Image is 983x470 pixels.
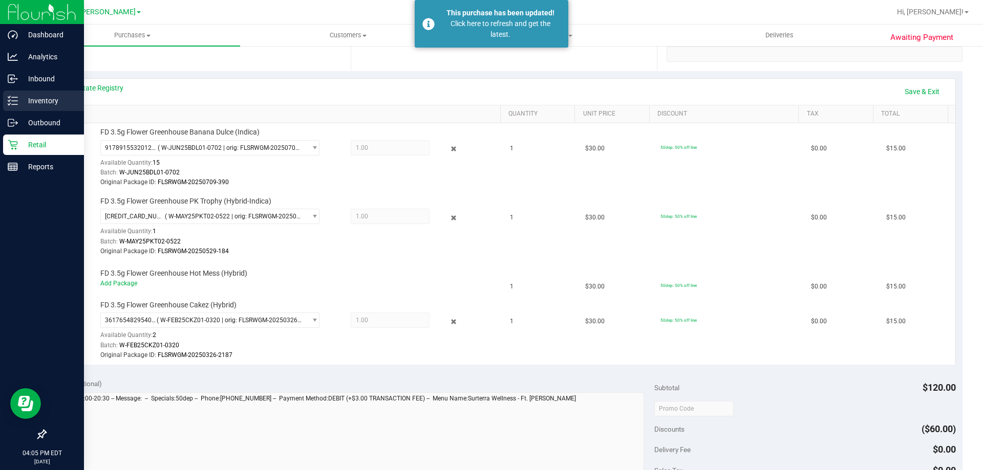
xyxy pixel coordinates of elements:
inline-svg: Outbound [8,118,18,128]
a: Quantity [508,110,571,118]
span: $30.00 [585,282,605,292]
span: 50dep: 50% off line [660,318,697,323]
span: Deliveries [752,31,807,40]
p: Analytics [18,51,79,63]
inline-svg: Inbound [8,74,18,84]
div: Click here to refresh and get the latest. [440,18,561,40]
span: Subtotal [654,384,679,392]
p: 04:05 PM EDT [5,449,79,458]
p: Outbound [18,117,79,129]
a: SKU [60,110,496,118]
span: select [306,313,318,327]
span: $0.00 [933,444,956,455]
iframe: Resource center [10,388,41,419]
span: FLSRWGM-20250709-390 [158,178,229,186]
p: Retail [18,139,79,151]
p: Reports [18,161,79,173]
span: 50dep: 50% off line [660,283,697,288]
span: Original Package ID: [100,248,156,255]
span: Batch: [100,342,118,349]
span: $30.00 [585,144,605,153]
span: FLSRWGM-20250529-184 [158,248,229,255]
a: Tax [807,110,869,118]
a: Save & Exit [898,83,946,100]
inline-svg: Retail [8,140,18,150]
span: [CREDIT_CARD_NUMBER] [105,213,165,220]
span: 1 [510,213,514,222]
div: Available Quantity: [100,328,331,348]
a: Add Package [100,280,137,287]
span: $0.00 [811,317,827,326]
span: Ft. [PERSON_NAME] [69,8,136,16]
a: Unit Price [583,110,646,118]
a: Customers [240,25,456,46]
span: Purchases [25,31,240,40]
span: Awaiting Payment [890,32,953,43]
span: 1 [510,317,514,326]
span: FD 3.5g Flower Greenhouse Cakez (Hybrid) [100,300,237,310]
span: 1 [153,228,156,235]
span: ( W-MAY25PKT02-0522 | orig: FLSRWGM-20250529-184 ) [165,213,302,220]
span: 1 [510,144,514,153]
span: ( W-FEB25CKZ01-0320 | orig: FLSRWGM-20250326-2187 ) [157,317,302,324]
span: FD 3.5g Flower Greenhouse PK Trophy (Hybrid-Indica) [100,196,271,206]
span: $0.00 [811,213,827,222]
span: $0.00 [811,144,827,153]
span: $30.00 [585,317,605,326]
span: ($60.00) [922,423,956,434]
span: Delivery Fee [654,445,691,454]
span: 50dep: 50% off line [660,145,697,150]
p: Inventory [18,95,79,107]
span: Batch: [100,238,118,245]
span: $15.00 [886,282,906,292]
span: 3617654829540185 [105,317,157,324]
span: W-MAY25PKT02-0522 [119,238,181,245]
span: FD 3.5g Flower Greenhouse Banana Dulce (Indica) [100,127,260,137]
span: Original Package ID: [100,351,156,359]
span: 50dep: 50% off line [660,214,697,219]
div: Available Quantity: [100,155,331,175]
span: $0.00 [811,282,827,292]
a: Deliveries [672,25,887,46]
inline-svg: Analytics [8,52,18,62]
span: W-FEB25CKZ01-0320 [119,342,179,349]
span: FD 3.5g Flower Greenhouse Hot Mess (Hybrid) [100,268,247,278]
span: W-JUN25BDL01-0702 [119,169,180,176]
span: Batch: [100,169,118,176]
span: ( W-JUN25BDL01-0702 | orig: FLSRWGM-20250709-390 ) [158,144,302,151]
input: Promo Code [654,401,734,416]
p: Dashboard [18,29,79,41]
span: select [306,209,318,223]
span: $15.00 [886,213,906,222]
span: Hi, [PERSON_NAME]! [897,8,964,16]
inline-svg: Dashboard [8,30,18,40]
inline-svg: Inventory [8,96,18,106]
div: This purchase has been updated! [440,8,561,18]
span: select [306,141,318,155]
p: Inbound [18,73,79,85]
span: 9178915532012627 [105,144,158,151]
span: FLSRWGM-20250326-2187 [158,351,232,359]
span: 2 [153,331,156,339]
div: Available Quantity: [100,224,331,244]
a: Total [881,110,944,118]
span: Discounts [654,420,685,438]
span: $15.00 [886,317,906,326]
a: Discount [657,110,795,118]
span: $30.00 [585,213,605,222]
span: Customers [241,31,455,40]
a: Purchases [25,25,240,46]
span: 1 [510,282,514,292]
span: Original Package ID: [100,178,156,186]
a: View State Registry [62,83,123,93]
span: $120.00 [923,382,956,393]
span: 15 [153,159,160,166]
span: $15.00 [886,144,906,153]
inline-svg: Reports [8,162,18,172]
p: [DATE] [5,458,79,465]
